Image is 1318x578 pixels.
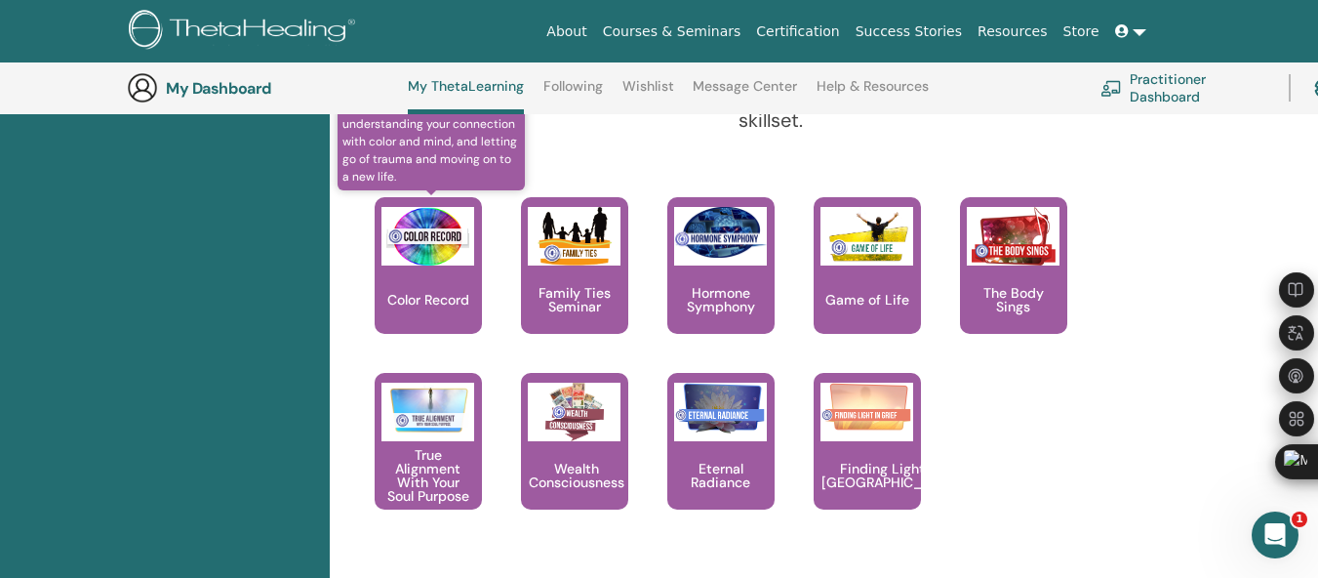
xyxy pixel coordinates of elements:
span: This is a class of knowing and understanding your connection with color and mind, and letting go ... [338,93,526,190]
p: True Alignment With Your Soul Purpose [375,448,482,503]
a: Success Stories [848,14,970,50]
img: Wealth Consciousness [528,383,620,441]
img: Finding Light in Grief [820,383,913,434]
p: Wealth Consciousness [521,462,632,489]
img: Color Record [381,207,474,266]
a: Courses & Seminars [595,14,749,50]
a: Hormone Symphony Hormone Symphony [667,197,775,373]
a: My ThetaLearning [408,78,524,114]
img: Eternal Radiance [674,383,767,434]
a: Family Ties Seminar Family Ties Seminar [521,197,628,373]
a: Wishlist [622,78,674,109]
a: The Body Sings The Body Sings [960,197,1067,373]
a: Eternal Radiance Eternal Radiance [667,373,775,549]
img: logo.png [129,10,362,54]
img: Hormone Symphony [674,207,767,259]
img: The Body Sings [967,207,1059,266]
p: Family Ties Seminar [521,286,628,313]
iframe: Intercom live chat [1252,512,1298,558]
a: Resources [970,14,1056,50]
img: Game of Life [820,207,913,266]
a: This is a class of knowing and understanding your connection with color and mind, and letting go ... [375,197,482,373]
p: Color Record [379,293,477,307]
a: Game of Life Game of Life [814,197,921,373]
p: The Body Sings [960,286,1067,313]
p: Game of Life [818,293,917,307]
h3: My Dashboard [166,79,361,98]
img: True Alignment With Your Soul Purpose [381,383,474,435]
a: Message Center [693,78,797,109]
a: Help & Resources [817,78,929,109]
a: Certification [748,14,847,50]
p: Finding Light in [GEOGRAPHIC_DATA] [814,462,968,489]
a: Following [543,78,603,109]
a: Practitioner Dashboard [1100,66,1265,109]
a: Finding Light in Grief Finding Light in [GEOGRAPHIC_DATA] [814,373,921,549]
img: Family Ties Seminar [528,207,620,266]
a: Store [1056,14,1107,50]
p: Hormone Symphony [667,286,775,313]
img: chalkboard-teacher.svg [1100,80,1122,96]
a: True Alignment With Your Soul Purpose True Alignment With Your Soul Purpose [375,373,482,549]
p: Eternal Radiance [667,462,775,489]
img: generic-user-icon.jpg [127,72,158,103]
a: Wealth Consciousness Wealth Consciousness [521,373,628,549]
a: About [539,14,594,50]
